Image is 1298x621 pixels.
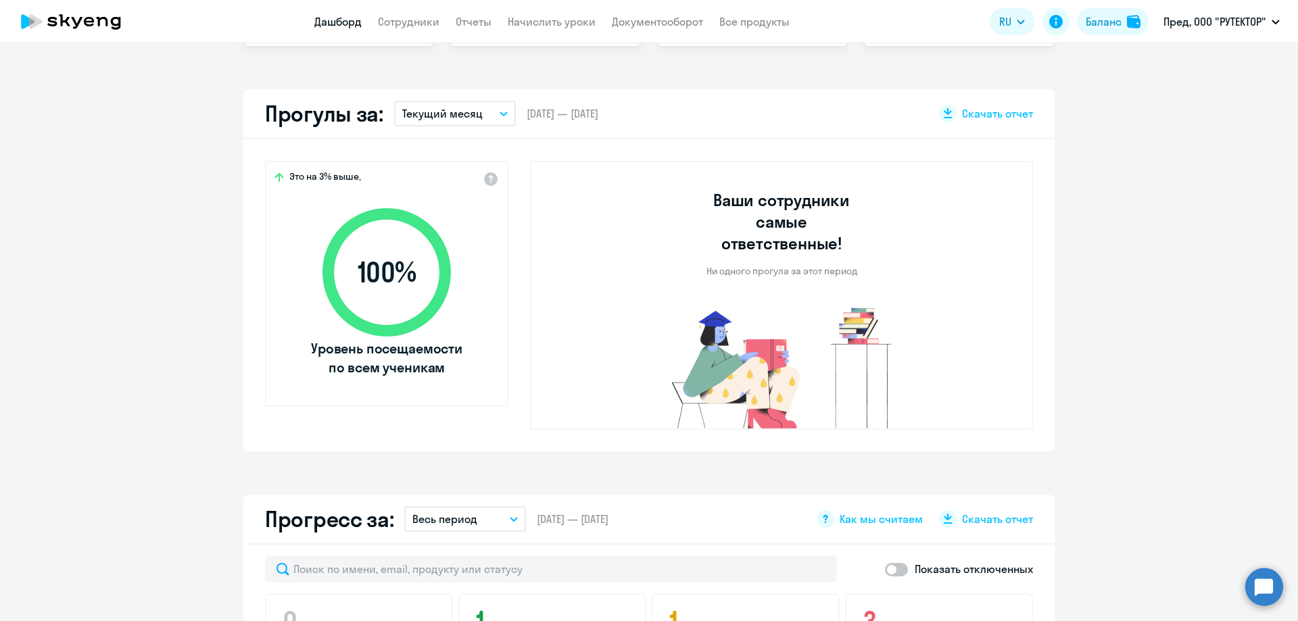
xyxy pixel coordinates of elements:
span: Скачать отчет [962,106,1033,121]
span: Это на 3% выше, [289,170,361,187]
a: Сотрудники [378,15,439,28]
div: Баланс [1086,14,1122,30]
button: Балансbalance [1078,8,1149,35]
span: RU [999,14,1011,30]
span: Уровень посещаемости по всем ученикам [309,339,464,377]
h2: Прогресс за: [265,505,393,532]
span: [DATE] — [DATE] [537,512,608,526]
img: balance [1127,15,1140,28]
p: Текущий месяц [402,105,483,122]
button: Пред, ООО "РУТЕКТОР" [1157,5,1287,38]
h2: Прогулы за: [265,100,383,127]
a: Документооборот [612,15,703,28]
span: [DATE] — [DATE] [527,106,598,121]
a: Дашборд [314,15,362,28]
p: Пред, ООО "РУТЕКТОР" [1163,14,1266,30]
p: Ни одного прогула за этот период [706,265,857,277]
p: Показать отключенных [915,561,1033,577]
button: Весь период [404,506,526,532]
a: Все продукты [719,15,790,28]
a: Отчеты [456,15,491,28]
button: Текущий месяц [394,101,516,126]
button: RU [990,8,1034,35]
h3: Ваши сотрудники самые ответственные! [695,189,869,254]
a: Начислить уроки [508,15,596,28]
img: no-truants [646,304,917,428]
span: 100 % [309,256,464,289]
span: Скачать отчет [962,512,1033,526]
span: Как мы считаем [840,512,923,526]
input: Поиск по имени, email, продукту или статусу [265,555,837,582]
p: Весь период [412,511,477,527]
